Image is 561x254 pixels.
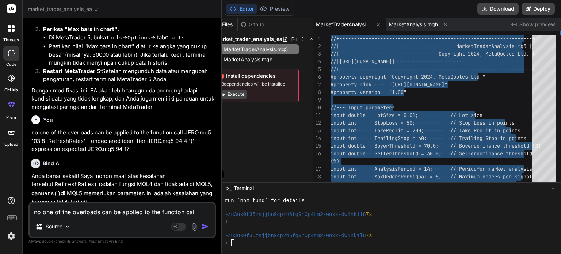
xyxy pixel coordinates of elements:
span: //--- Input parameters [331,104,395,111]
img: Pick Models [65,224,71,230]
span: #property version "1.00" [331,89,407,95]
span: input double BuyerThreshold = 70.0; // Buyer [331,143,474,149]
span: raderAnalysis.mq5 | [477,43,532,49]
p: Always double-check its answers. Your in Bind [28,238,216,245]
label: GitHub [4,87,18,93]
span: input int MagicNumber = 123456; // Magic [331,181,474,187]
div: 4 [313,58,321,65]
span: MarketTraderAnalysis.mq5 [316,21,371,28]
code: Charts [165,35,185,41]
span: 4, MetaQuotes Ltd. | [477,50,535,57]
label: Upload [4,141,18,148]
span: input int AnalysisPeriod = 14; // Period [331,166,477,172]
span: − [551,185,555,192]
span: input int TakeProfit = 200; // Take P [331,127,477,134]
span: MarketAnalysis.mqh [389,21,438,28]
div: 9 [313,96,321,104]
strong: Periksa "Max bars in chart": [43,26,119,33]
span: [URL][DOMAIN_NAME] [392,81,444,88]
h6: Bind AI [43,160,61,167]
button: Deploy [522,3,555,15]
span: 7s [366,211,372,218]
span: [URL][DOMAIN_NAME] [339,58,392,65]
span: #property link " [331,81,392,88]
p: no one of the overloads can be applied to the function call JERO.mq5 103 8 'RefreshRates' - undec... [31,129,214,153]
span: //+----------------------------------------------- [331,66,477,72]
label: threads [3,37,19,43]
div: 16 [313,150,321,158]
div: 13 [313,127,321,134]
button: Execute [218,90,247,99]
span: ze [477,112,482,118]
code: RefreshRates() [55,182,101,188]
p: Dengan modifikasi ini, EA akan lebih tangguh dalam menghadapi kondisi data yang tidak lengkap, da... [31,87,214,111]
span: ❯ [225,239,228,246]
span: 48 dependencies will be installed [218,81,294,87]
span: " [444,81,447,88]
div: 2 [313,42,321,50]
button: − [550,182,557,194]
span: d." [477,73,485,80]
span: ng Stop in points [477,135,526,141]
div: 7 [313,81,321,88]
span: input int MaxOrdersPerSignal = 5; // Maximu [331,173,477,180]
span: oss in points [477,120,515,126]
span: -------------------+ [477,35,535,42]
span: rofit in points [477,127,520,134]
span: input int StopLoss = 50; // Stop L [331,120,477,126]
div: 10 [313,104,321,111]
div: Github [238,21,268,28]
img: icon [202,223,209,230]
span: //+----------------------------------------------- [331,35,477,42]
img: settings [5,230,18,242]
span: ❯ [225,218,228,225]
div: 11 [313,111,321,119]
span: dominance threshold (%) [474,143,541,149]
code: Tools [106,35,122,41]
button: Download [477,3,519,15]
span: //| MarketT [331,43,477,49]
li: Di MetaTrader 5, buka -> -> tab . [49,34,214,43]
span: MarketTraderAnalysis.mq5 [223,45,289,54]
p: Source [46,223,62,230]
div: 19 [313,181,321,188]
strong: Restart MetaTrader 5: [43,68,102,75]
p: Anda benar sekali! Saya mohon maaf atas kesalahan tersebut. adalah fungsi MQL4 dan tidak ada di M... [31,172,214,206]
span: input int TrailingStop = 40; // Traili [331,135,477,141]
span: input double SellerThreshold = 30.0; // Seller [331,150,477,157]
p: Setelah mengunduh data atau mengubah pengaturan, restart terminal MetaTrader 5 Anda. [43,67,214,84]
div: Files [211,21,237,28]
span: Show preview [519,21,555,28]
button: Preview [257,4,293,14]
span: -------------------+ [477,66,535,72]
div: 1 [313,35,321,42]
span: market_trader_analysis_ea [215,35,282,43]
span: Terminal [234,185,254,192]
label: code [6,61,16,68]
span: //| Copyright 202 [331,50,477,57]
div: 3 [313,50,321,58]
span: #property copyright "Copyright 2024, MetaQuotes Lt [331,73,477,80]
span: >_ [226,185,232,192]
span: dominance threshold [477,150,532,157]
code: Bars() [41,191,61,197]
img: attachment [190,223,199,231]
span: input double LotSize = 0.01; // Lot si [331,112,477,118]
span: //| [331,58,339,65]
span: for market analysis [477,166,532,172]
button: Editor [226,4,257,14]
span: run `npm fund` for details [225,197,304,204]
span: | [392,58,395,65]
li: Pastikan nilai "Max bars in chart" diatur ke angka yang cukup besar (misalnya, 50000 atau lebih).... [49,42,214,67]
span: privacy [98,239,111,243]
div: 15 [313,142,321,150]
h6: You [43,116,53,124]
label: prem [6,114,16,121]
span: number for orders [474,181,523,187]
span: m orders per signal [477,173,532,180]
span: Install dependencies [218,72,294,80]
div: 14 [313,134,321,142]
div: 6 [313,73,321,81]
div: 18 [313,173,321,181]
div: 5 [313,65,321,73]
